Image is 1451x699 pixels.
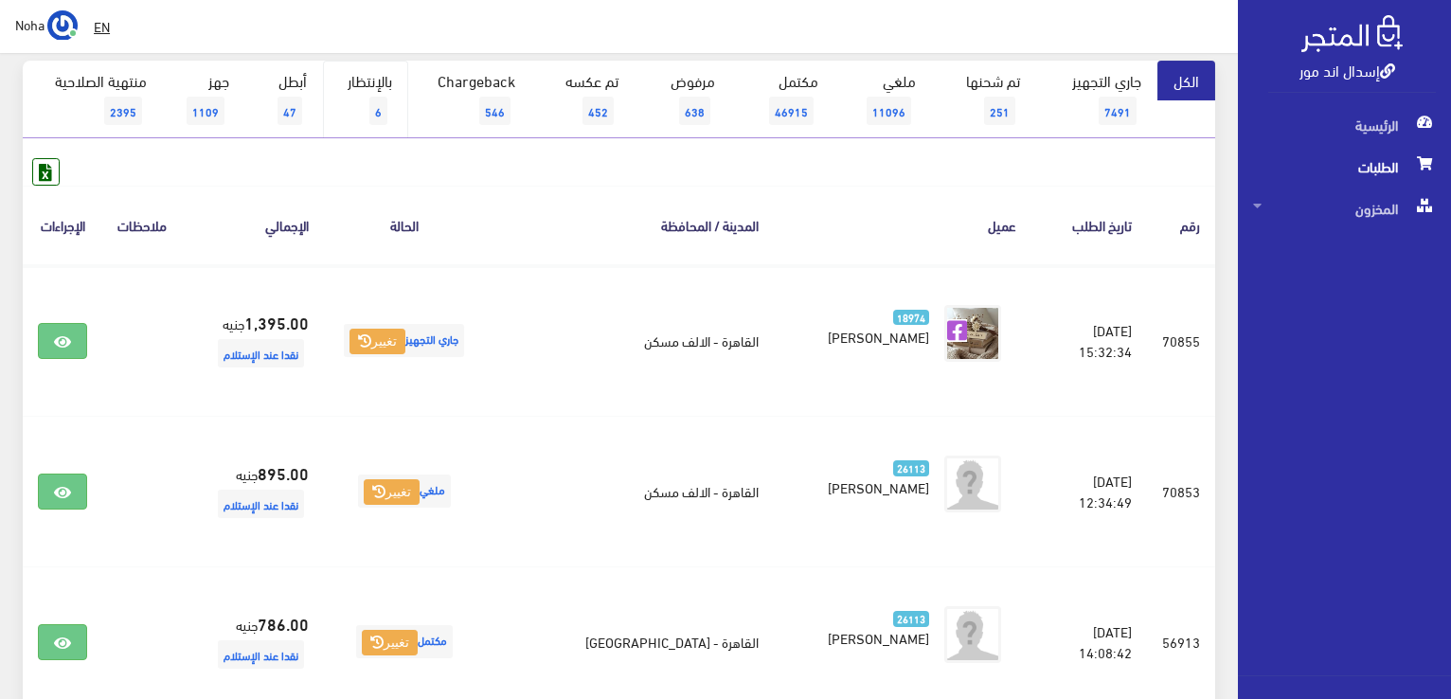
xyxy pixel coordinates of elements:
[804,456,930,497] a: 26113 [PERSON_NAME]
[244,310,309,334] strong: 1,395.00
[804,305,930,347] a: 18974 [PERSON_NAME]
[245,61,323,138] a: أبطل47
[182,186,324,264] th: اﻹجمالي
[102,186,182,264] th: ملاحظات
[104,97,142,125] span: 2395
[1147,265,1215,417] td: 70855
[893,310,930,326] span: 18974
[1157,61,1215,100] a: الكل
[1099,97,1137,125] span: 7491
[531,61,635,138] a: تم عكسه452
[408,61,531,138] a: Chargeback546
[731,61,834,138] a: مكتمل46915
[1253,104,1436,146] span: الرئيسية
[769,97,814,125] span: 46915
[182,416,324,566] td: جنيه
[944,305,1001,362] img: picture
[369,97,387,125] span: 6
[1253,188,1436,229] span: المخزون
[1301,15,1403,52] img: .
[23,61,163,138] a: منتهية الصلاحية2395
[828,474,929,500] span: [PERSON_NAME]
[1031,186,1147,264] th: تاريخ الطلب
[23,569,95,641] iframe: Drift Widget Chat Controller
[218,490,304,518] span: نقدا عند الإستلام
[893,611,930,627] span: 26113
[984,97,1015,125] span: 251
[187,97,224,125] span: 1109
[163,61,245,138] a: جهز1109
[349,329,405,355] button: تغيير
[278,97,302,125] span: 47
[484,186,774,264] th: المدينة / المحافظة
[344,324,464,357] span: جاري التجهيز
[323,61,408,138] a: بالإنتظار6
[218,640,304,669] span: نقدا عند الإستلام
[324,186,484,264] th: الحالة
[804,606,930,648] a: 26113 [PERSON_NAME]
[94,14,110,38] u: EN
[258,611,309,636] strong: 786.00
[15,12,45,36] span: Noha
[1147,186,1215,264] th: رقم
[1238,188,1451,229] a: المخزون
[944,456,1001,512] img: avatar.png
[932,61,1036,138] a: تم شحنها251
[1031,265,1147,417] td: [DATE] 15:32:34
[356,625,453,658] span: مكتمل
[1036,61,1158,138] a: جاري التجهيز7491
[479,97,511,125] span: 546
[484,416,774,566] td: القاهرة - الالف مسكن
[15,9,78,40] a: ... Noha
[358,475,451,508] span: ملغي
[362,630,418,656] button: تغيير
[828,624,929,651] span: [PERSON_NAME]
[1147,416,1215,566] td: 70853
[484,265,774,417] td: القاهرة - الالف مسكن
[364,479,420,506] button: تغيير
[867,97,911,125] span: 11096
[47,10,78,41] img: ...
[1238,104,1451,146] a: الرئيسية
[774,186,1032,264] th: عميل
[1238,146,1451,188] a: الطلبات
[182,265,324,417] td: جنيه
[834,61,932,138] a: ملغي11096
[635,61,731,138] a: مرفوض638
[582,97,614,125] span: 452
[258,460,309,485] strong: 895.00
[1031,416,1147,566] td: [DATE] 12:34:49
[1253,146,1436,188] span: الطلبات
[218,339,304,367] span: نقدا عند الإستلام
[1299,56,1395,83] a: إسدال اند مور
[828,323,929,349] span: [PERSON_NAME]
[23,186,102,264] th: الإجراءات
[679,97,710,125] span: 638
[86,9,117,44] a: EN
[893,460,930,476] span: 26113
[944,606,1001,663] img: avatar.png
